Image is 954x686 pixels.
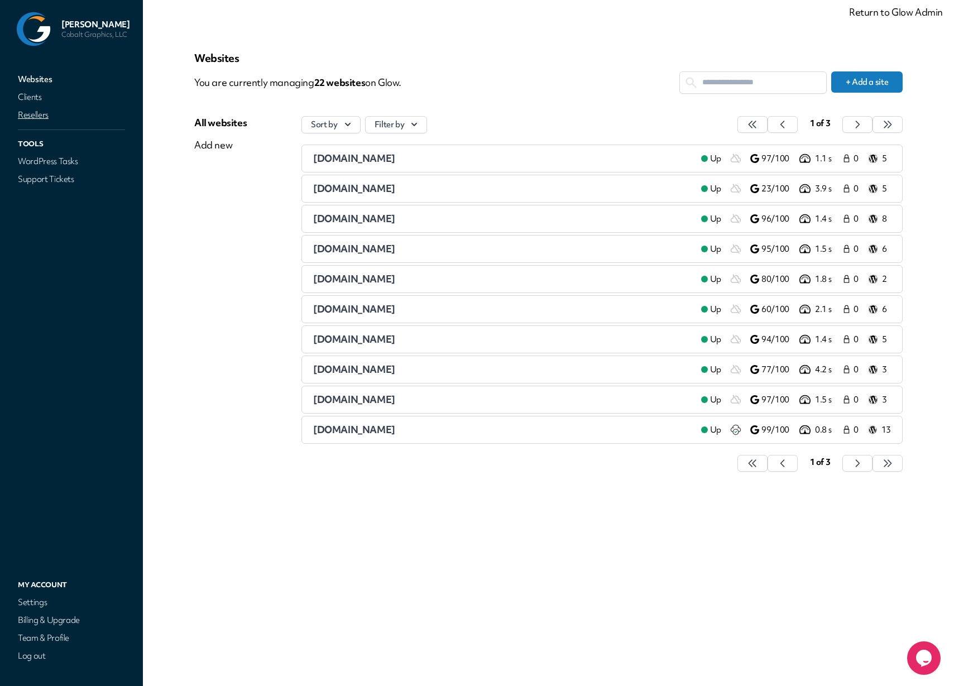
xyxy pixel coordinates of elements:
a: [DOMAIN_NAME] [313,272,692,286]
a: 13 [869,423,891,436]
span: [DOMAIN_NAME] [313,393,395,406]
span: 0 [854,304,862,315]
p: 99/100 [761,424,797,436]
a: [DOMAIN_NAME] [313,393,692,406]
p: [PERSON_NAME] [61,19,130,30]
p: 0.8 s [815,424,842,436]
a: [DOMAIN_NAME] [313,182,692,195]
a: 3 [869,363,891,376]
span: 0 [854,424,862,436]
p: Cobalt Graphics, LLC [61,30,130,39]
div: All websites [194,116,247,129]
p: 77/100 [761,364,797,376]
a: Return to Glow Admin [849,6,943,18]
a: Support Tickets [16,171,127,187]
p: Tools [16,137,127,151]
a: Resellers [16,107,127,123]
div: Add new [194,138,247,152]
p: 5 [882,153,891,165]
span: Up [710,183,721,195]
a: 0 [842,363,864,376]
button: Sort by [301,116,361,133]
p: 1.5 s [815,243,842,255]
a: [DOMAIN_NAME] [313,152,692,165]
a: 80/100 1.8 s [750,272,842,286]
p: 1.4 s [815,213,842,225]
span: Up [710,424,721,436]
span: [DOMAIN_NAME] [313,152,395,165]
a: 94/100 1.4 s [750,333,842,346]
a: Up [692,363,730,376]
a: 96/100 1.4 s [750,212,842,226]
a: 0 [842,333,864,346]
button: + Add a site [831,71,903,93]
a: 99/100 0.8 s [750,423,842,436]
span: [DOMAIN_NAME] [313,363,395,376]
a: Clients [16,89,127,105]
a: Billing & Upgrade [16,612,127,628]
a: Log out [16,648,127,664]
p: 3 [882,364,891,376]
a: [DOMAIN_NAME] [313,212,692,226]
a: Up [692,272,730,286]
span: Up [710,364,721,376]
p: 5 [882,183,891,195]
p: My Account [16,578,127,592]
p: 6 [882,243,891,255]
span: 1 of 3 [810,118,831,129]
p: 13 [881,424,891,436]
span: 1 of 3 [810,457,831,468]
p: 2 [882,274,891,285]
a: Up [692,182,730,195]
a: Websites [16,71,127,87]
p: 4.2 s [815,364,842,376]
a: Up [692,152,730,165]
iframe: chat widget [907,641,943,675]
p: 6 [882,304,891,315]
span: [DOMAIN_NAME] [313,303,395,315]
span: [DOMAIN_NAME] [313,242,395,255]
a: [DOMAIN_NAME] [313,423,692,436]
p: 8 [882,213,891,225]
a: Up [692,423,730,436]
a: [DOMAIN_NAME] [313,242,692,256]
a: [DOMAIN_NAME] [313,363,692,376]
p: 95/100 [761,243,797,255]
span: [DOMAIN_NAME] [313,182,395,195]
a: 0 [842,152,864,165]
a: 5 [869,182,891,195]
p: 1.5 s [815,394,842,406]
span: 0 [854,274,862,285]
a: WordPress Tasks [16,153,127,169]
a: 5 [869,333,891,346]
p: 2.1 s [815,304,842,315]
p: 80/100 [761,274,797,285]
a: 23/100 3.9 s [750,182,842,195]
span: Up [710,334,721,346]
a: Up [692,393,730,406]
a: Team & Profile [16,630,127,646]
p: 94/100 [761,334,797,346]
span: Up [710,394,721,406]
span: s [361,76,366,89]
button: Filter by [365,116,428,133]
span: 0 [854,334,862,346]
a: Settings [16,594,127,610]
span: 0 [854,243,862,255]
a: 5 [869,152,891,165]
span: Up [710,243,721,255]
p: 97/100 [761,394,797,406]
a: Up [692,333,730,346]
p: 97/100 [761,153,797,165]
p: 5 [882,334,891,346]
a: 95/100 1.5 s [750,242,842,256]
span: 0 [854,213,862,225]
a: 0 [842,423,864,436]
span: [DOMAIN_NAME] [313,333,395,346]
a: 6 [869,242,891,256]
span: 0 [854,364,862,376]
